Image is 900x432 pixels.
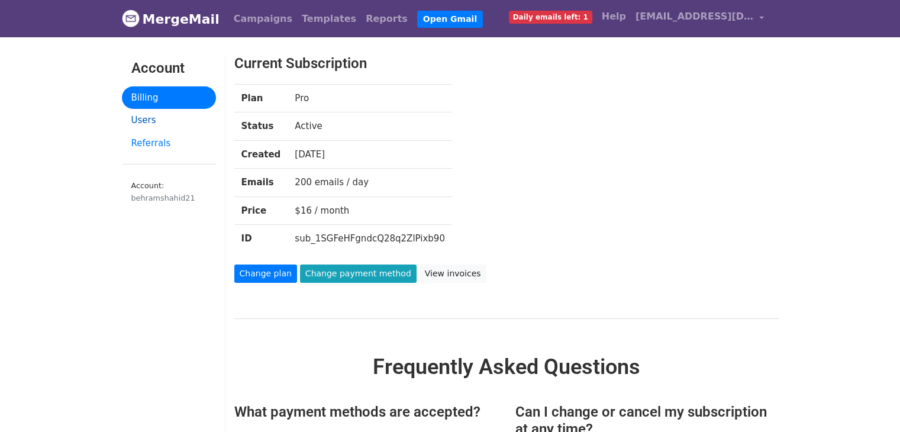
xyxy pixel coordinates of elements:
[636,9,754,24] span: [EMAIL_ADDRESS][DOMAIN_NAME]
[841,375,900,432] iframe: Chat Widget
[420,265,486,283] a: View invoices
[234,404,498,421] h3: What payment methods are accepted?
[131,60,207,77] h3: Account
[288,225,452,253] td: sub_1SGFeHFgndcQ28q2ZlPixb90
[234,196,288,225] th: Price
[631,5,769,33] a: [EMAIL_ADDRESS][DOMAIN_NAME]
[234,354,779,380] h2: Frequently Asked Questions
[234,55,732,72] h3: Current Subscription
[131,192,207,204] div: behramshahid21
[122,7,220,31] a: MergeMail
[122,9,140,27] img: MergeMail logo
[509,11,592,24] span: Daily emails left: 1
[234,225,288,253] th: ID
[122,86,216,109] a: Billing
[234,265,297,283] a: Change plan
[504,5,597,28] a: Daily emails left: 1
[417,11,483,28] a: Open Gmail
[234,140,288,169] th: Created
[288,169,452,197] td: 200 emails / day
[361,7,412,31] a: Reports
[122,109,216,132] a: Users
[288,140,452,169] td: [DATE]
[288,84,452,112] td: Pro
[300,265,417,283] a: Change payment method
[297,7,361,31] a: Templates
[288,112,452,141] td: Active
[122,132,216,155] a: Referrals
[234,112,288,141] th: Status
[288,196,452,225] td: $16 / month
[234,84,288,112] th: Plan
[597,5,631,28] a: Help
[131,181,207,204] small: Account:
[229,7,297,31] a: Campaigns
[234,169,288,197] th: Emails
